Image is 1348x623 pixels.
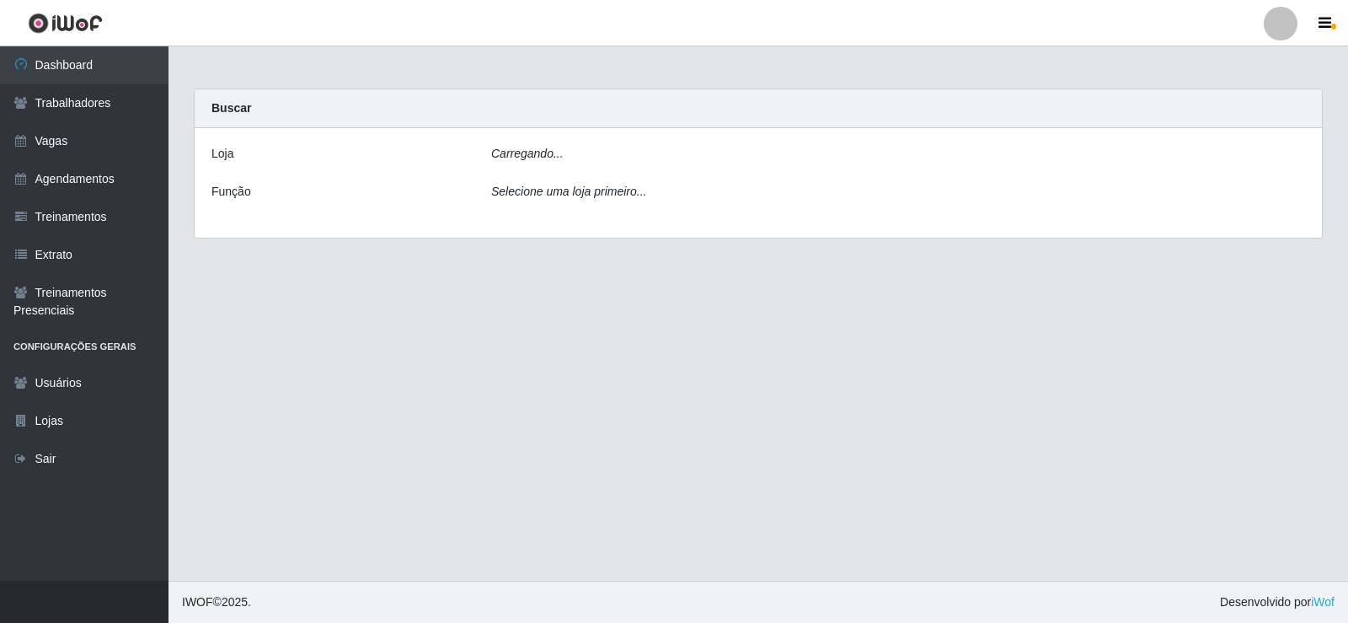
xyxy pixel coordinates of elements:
span: IWOF [182,595,213,609]
span: Desenvolvido por [1220,593,1335,611]
label: Função [211,183,251,201]
i: Carregando... [491,147,564,160]
span: © 2025 . [182,593,251,611]
img: CoreUI Logo [28,13,103,34]
a: iWof [1311,595,1335,609]
i: Selecione uma loja primeiro... [491,185,646,198]
label: Loja [211,145,233,163]
strong: Buscar [211,101,251,115]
